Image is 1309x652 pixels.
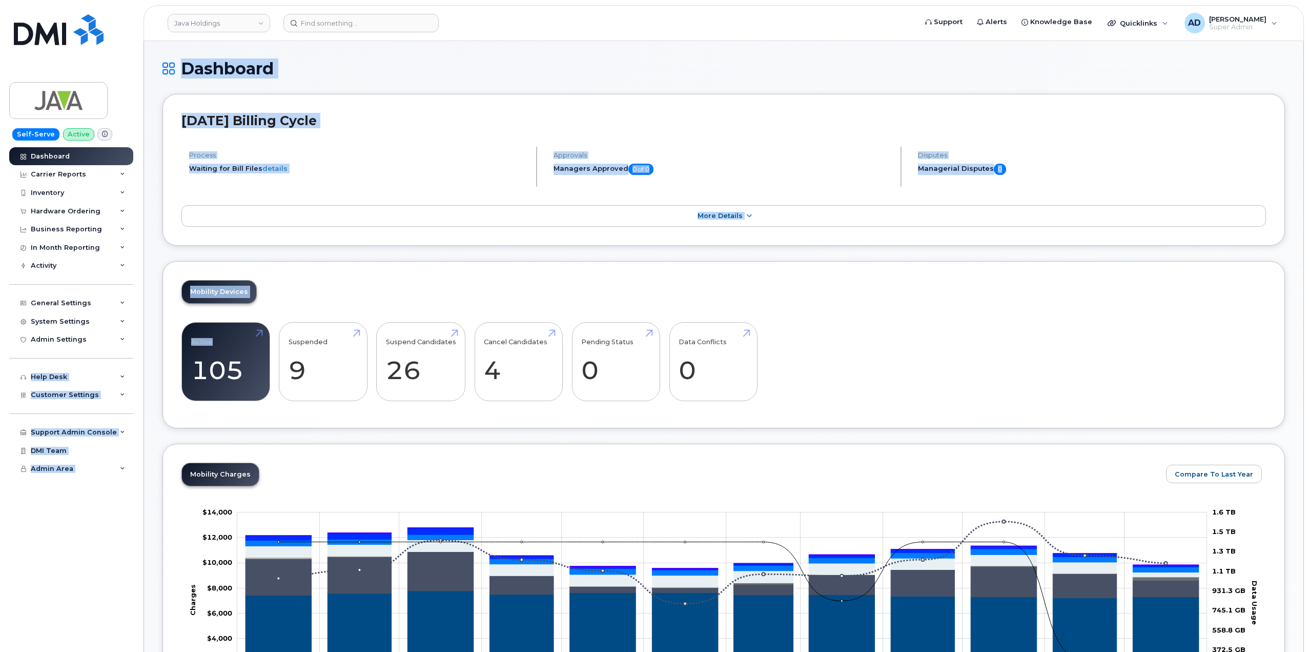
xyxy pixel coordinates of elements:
[994,164,1006,175] span: 0
[1212,508,1236,516] tspan: 1.6 TB
[189,151,527,159] h4: Process
[182,281,256,303] a: Mobility Devices
[1212,606,1245,614] tspan: 745.1 GB
[207,583,232,591] g: $0
[262,164,288,172] a: details
[189,164,527,173] li: Waiting for Bill Files
[207,583,232,591] tspan: $8,000
[1212,527,1236,536] tspan: 1.5 TB
[202,508,232,516] g: $0
[189,584,197,616] tspan: Charges
[289,328,358,396] a: Suspended 9
[207,634,232,642] g: $0
[1175,469,1253,479] span: Compare To Last Year
[207,609,232,617] g: $0
[246,551,1199,598] g: Roaming
[1212,547,1236,555] tspan: 1.3 TB
[581,328,650,396] a: Pending Status 0
[202,558,232,566] g: $0
[202,533,232,541] tspan: $12,000
[202,533,232,541] g: $0
[1166,465,1262,483] button: Compare To Last Year
[207,634,232,642] tspan: $4,000
[191,328,260,396] a: Active 105
[554,151,892,159] h4: Approvals
[918,151,1266,159] h4: Disputes
[918,164,1266,175] h5: Managerial Disputes
[386,328,456,396] a: Suspend Candidates 26
[1212,586,1245,595] tspan: 931.3 GB
[202,508,232,516] tspan: $14,000
[182,463,259,486] a: Mobility Charges
[554,164,892,175] h5: Managers Approved
[202,558,232,566] tspan: $10,000
[1251,580,1259,624] tspan: Data Usage
[1212,626,1245,634] tspan: 558.8 GB
[679,328,748,396] a: Data Conflicts 0
[162,60,1285,77] h1: Dashboard
[628,164,653,175] span: 0 of 0
[181,113,1266,128] h2: [DATE] Billing Cycle
[1212,567,1236,575] tspan: 1.1 TB
[698,212,743,220] span: More Details
[207,609,232,617] tspan: $6,000
[484,328,553,396] a: Cancel Candidates 4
